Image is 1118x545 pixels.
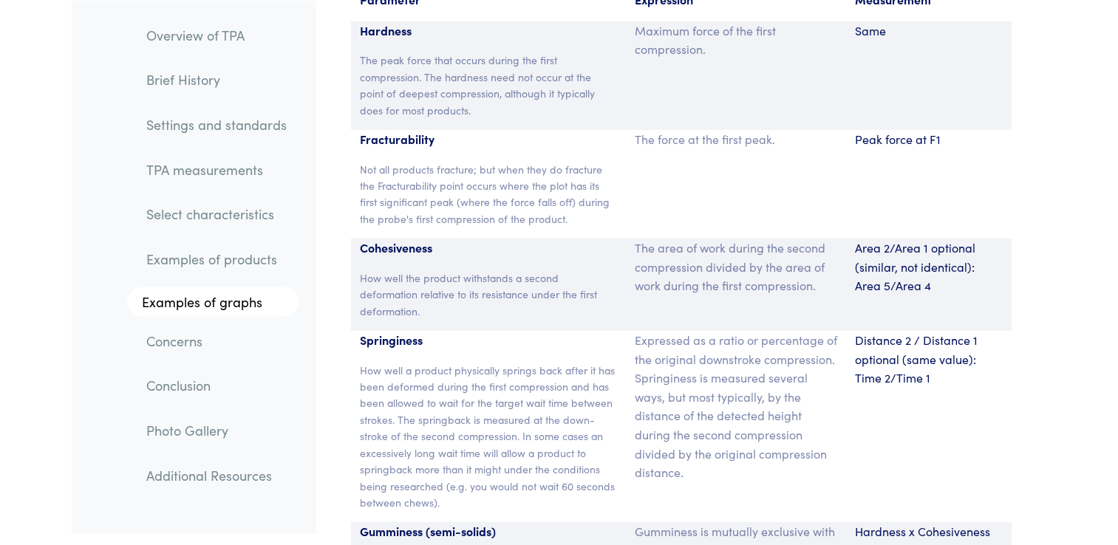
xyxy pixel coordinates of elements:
[635,21,837,59] p: Maximum force of the first compression.
[855,522,1003,541] p: Hardness x Cohesiveness
[360,331,618,350] p: Springiness
[134,107,299,141] a: Settings and standards
[134,242,299,276] a: Examples of products
[855,239,1003,295] p: Area 2/Area 1 optional (similar, not identical): Area 5/Area 4
[855,331,1003,388] p: Distance 2 / Distance 1 optional (same value): Time 2/Time 1
[134,413,299,447] a: Photo Gallery
[134,152,299,186] a: TPA measurements
[134,458,299,492] a: Additional Resources
[360,161,618,227] p: Not all products fracture; but when they do fracture the Fracturability point occurs where the pl...
[127,287,299,316] a: Examples of graphs
[360,362,618,511] p: How well a product physically springs back after it has been deformed during the first compressio...
[635,239,837,295] p: The area of work during the second compression divided by the area of work during the first compr...
[360,522,618,541] p: Gumminess (semi-solids)
[360,130,618,149] p: Fracturability
[134,18,299,52] a: Overview of TPA
[360,21,618,41] p: Hardness
[635,331,837,482] p: Expressed as a ratio or percentage of the original downstroke compression. Springiness is measure...
[855,21,1003,41] p: Same
[360,52,618,118] p: The peak force that occurs during the first compression. The hardness need not occur at the point...
[635,130,837,149] p: The force at the first peak.
[134,197,299,231] a: Select characteristics
[134,323,299,357] a: Concerns
[360,239,618,258] p: Cohesiveness
[134,369,299,402] a: Conclusion
[855,130,1003,149] p: Peak force at F1
[360,270,618,319] p: How well the product withstands a second deformation relative to its resistance under the first d...
[134,63,299,97] a: Brief History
